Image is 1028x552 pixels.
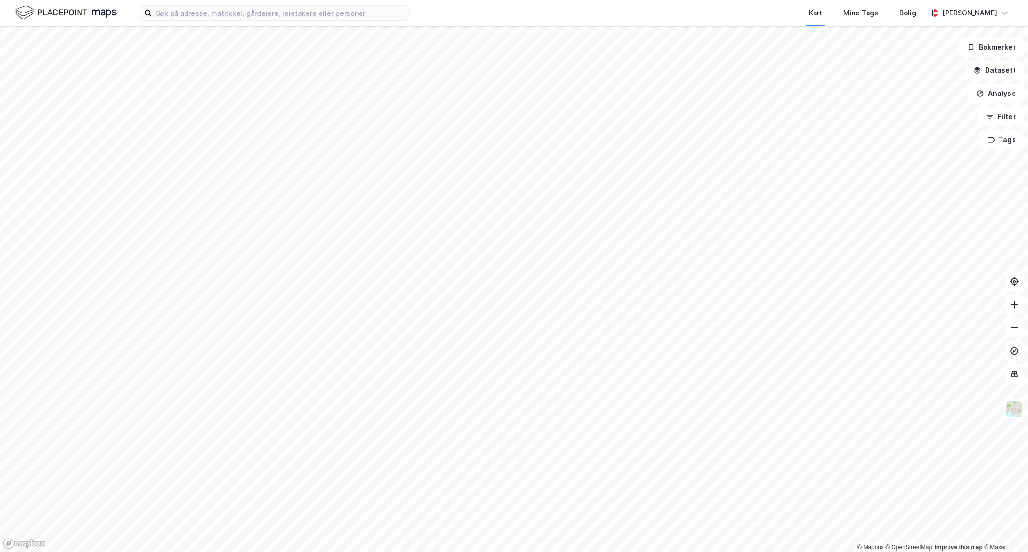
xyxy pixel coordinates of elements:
a: Mapbox homepage [3,538,45,549]
div: Bolig [899,7,916,19]
input: Søk på adresse, matrikkel, gårdeiere, leietakere eller personer [152,6,409,20]
button: Tags [979,130,1024,149]
a: Improve this map [935,544,983,551]
div: [PERSON_NAME] [942,7,997,19]
div: Mine Tags [843,7,878,19]
img: Z [1005,400,1024,418]
a: OpenStreetMap [886,544,933,551]
div: Kontrollprogram for chat [980,506,1028,552]
button: Datasett [965,61,1024,80]
button: Bokmerker [959,38,1024,57]
img: logo.f888ab2527a4732fd821a326f86c7f29.svg [15,4,117,21]
a: Mapbox [857,544,884,551]
div: Kart [809,7,822,19]
button: Analyse [968,84,1024,103]
button: Filter [978,107,1024,126]
iframe: Chat Widget [980,506,1028,552]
